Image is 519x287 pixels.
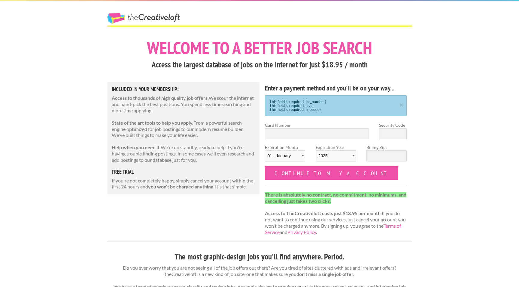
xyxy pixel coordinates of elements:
label: Billing Zip: [366,144,407,150]
p: We scour the internet and hand-pick the best positions. You spend less time searching and more ti... [112,95,255,114]
a: × [398,102,405,106]
select: Expiration Year [316,150,356,161]
label: Card Number [265,122,369,128]
label: Expiration Month [265,144,305,166]
a: Terms of Service [265,223,401,235]
p: If you do not want to continue using our services, just cancel your account you won't be charged ... [265,192,407,235]
h5: Included in Your Membership: [112,87,255,92]
h3: Access the largest database of jobs on the internet for just $18.95 / month [107,59,412,70]
strong: There is absolutely no contract, no commitment, no minimums, and cancelling just takes two clicks. [265,192,406,204]
label: Expiration Year [316,144,356,166]
label: Security Code [379,122,407,128]
strong: Help when you need it. [112,144,161,150]
h3: The most graphic-design jobs you'll find anywhere. Period. [107,251,412,262]
select: Expiration Month [265,150,305,161]
p: From a powerful search engine optimized for job postings to our modern resume builder. We've buil... [112,120,255,138]
strong: don't miss a single job offer. [296,271,354,277]
p: If you're not completely happy, simply cancel your account within the first 24 hours and . It's t... [112,178,255,190]
h4: Enter a payment method and you'll be on your way... [265,83,407,93]
a: Privacy Policy [287,229,316,235]
strong: Access to TheCreativeloft costs just $18.95 per month. [265,210,382,216]
strong: you won't be charged anything [148,184,213,189]
strong: Access to thousands of high quality job offers. [112,95,209,101]
p: We're on standby, ready to help if you're having trouble finding postings. In some cases we'll ev... [112,144,255,163]
a: The Creative Loft [107,13,180,24]
h1: Welcome to a better job search [107,39,412,57]
input: Continue to my account [265,166,398,180]
h5: free trial [112,169,255,175]
strong: State of the art tools to help you apply. [112,120,193,126]
div: This field is required. (cc_number) This field is required. (cvc) This field is required. (zipcode) [265,95,407,116]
